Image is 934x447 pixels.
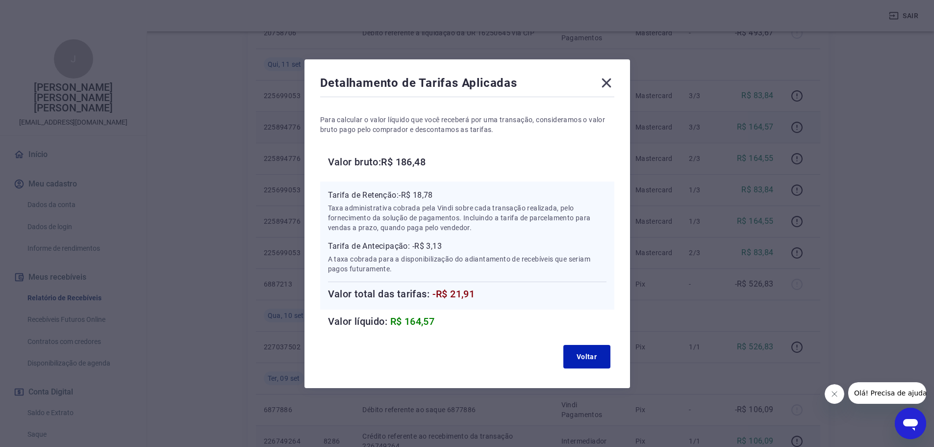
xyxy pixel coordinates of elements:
[320,75,614,95] div: Detalhamento de Tarifas Aplicadas
[563,345,610,368] button: Voltar
[328,154,614,170] h6: Valor bruto: R$ 186,48
[390,316,435,327] span: R$ 164,57
[328,314,614,329] h6: Valor líquido:
[328,203,606,233] p: Taxa administrativa cobrada pela Vindi sobre cada transação realizada, pelo fornecimento da soluç...
[895,408,926,439] iframe: Botão para abrir a janela de mensagens
[320,115,614,134] p: Para calcular o valor líquido que você receberá por uma transação, consideramos o valor bruto pag...
[328,240,606,252] p: Tarifa de Antecipação: -R$ 3,13
[328,286,606,302] h6: Valor total das tarifas:
[328,254,606,274] p: A taxa cobrada para a disponibilização do adiantamento de recebíveis que seriam pagos futuramente.
[848,382,926,404] iframe: Mensagem da empresa
[825,384,844,404] iframe: Fechar mensagem
[6,7,82,15] span: Olá! Precisa de ajuda?
[432,288,475,300] span: -R$ 21,91
[328,189,606,201] p: Tarifa de Retenção: -R$ 18,78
